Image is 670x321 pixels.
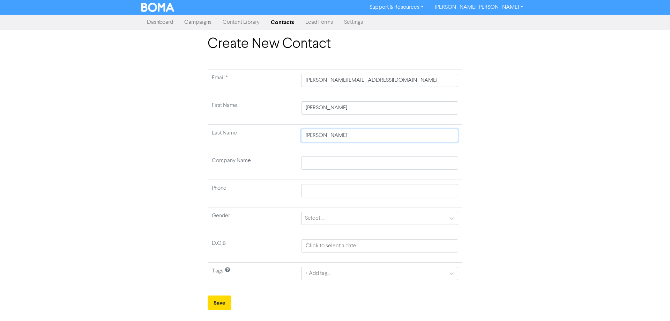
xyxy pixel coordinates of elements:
a: Dashboard [141,15,179,29]
td: Tags [208,263,297,290]
a: Content Library [217,15,265,29]
img: BOMA Logo [141,3,174,12]
td: Gender [208,207,297,235]
h1: Create New Contact [208,36,462,52]
td: Phone [208,180,297,207]
td: D.O.B [208,235,297,263]
input: Click to select a date [301,239,458,253]
td: Company Name [208,152,297,180]
a: Campaigns [179,15,217,29]
a: [PERSON_NAME] [PERSON_NAME] [429,2,529,13]
td: First Name [208,97,297,125]
td: Last Name [208,125,297,152]
button: Save [208,296,231,310]
a: Support & Resources [364,2,429,13]
a: Contacts [265,15,300,29]
td: Required [208,70,297,97]
div: + Add tag... [305,269,330,278]
a: Lead Forms [300,15,338,29]
iframe: Chat Widget [635,287,670,321]
div: Select ... [305,214,325,222]
a: Settings [338,15,368,29]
